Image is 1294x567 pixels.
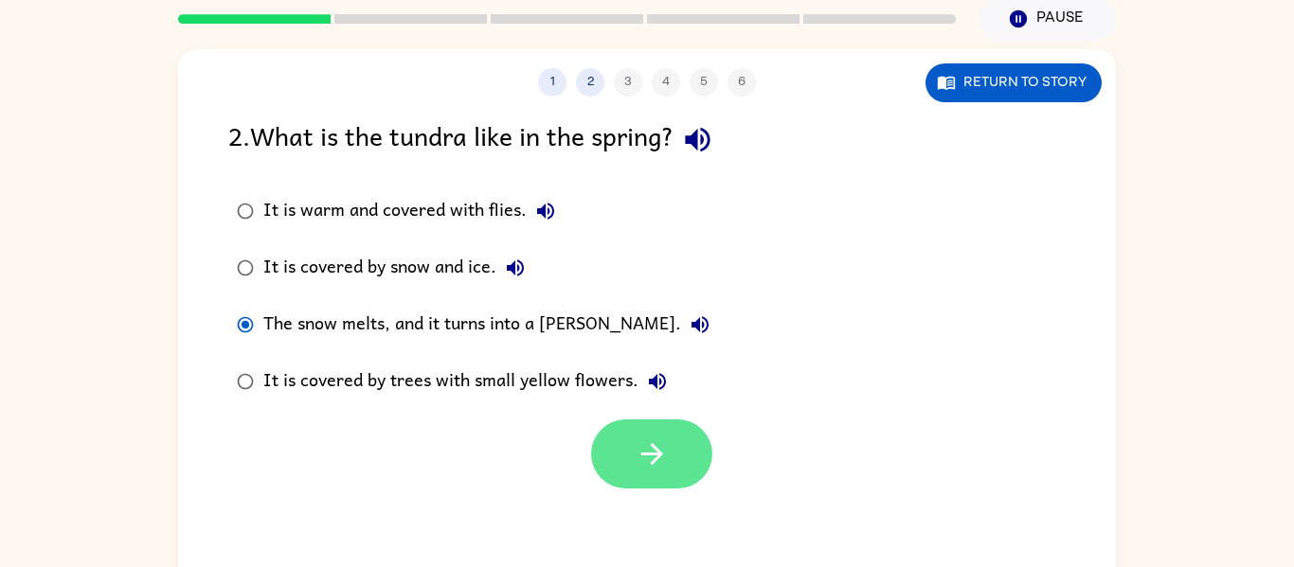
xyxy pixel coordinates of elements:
[263,249,534,287] div: It is covered by snow and ice.
[681,306,719,344] button: The snow melts, and it turns into a [PERSON_NAME].
[638,363,676,400] button: It is covered by trees with small yellow flowers.
[496,249,534,287] button: It is covered by snow and ice.
[263,306,719,344] div: The snow melts, and it turns into a [PERSON_NAME].
[926,63,1102,102] button: Return to story
[527,192,565,230] button: It is warm and covered with flies.
[228,115,1066,164] div: 2 . What is the tundra like in the spring?
[538,68,566,97] button: 1
[576,68,604,97] button: 2
[263,363,676,400] div: It is covered by trees with small yellow flowers.
[263,192,565,230] div: It is warm and covered with flies.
